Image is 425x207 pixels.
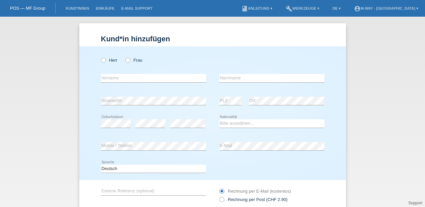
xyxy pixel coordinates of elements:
[219,197,288,202] label: Rechnung per Post (CHF 2.90)
[351,6,422,10] a: account_circlem-way - [GEOGRAPHIC_DATA] ▾
[286,5,292,12] i: build
[118,6,156,10] a: E-Mail Support
[219,197,224,205] input: Rechnung per Post (CHF 2.90)
[238,6,276,10] a: bookAnleitung ▾
[125,58,130,62] input: Frau
[219,189,291,194] label: Rechnung per E-Mail (kostenlos)
[62,6,92,10] a: Kund*innen
[408,201,422,205] a: Support
[101,58,118,63] label: Herr
[92,6,118,10] a: Einkäufe
[219,189,224,197] input: Rechnung per E-Mail (kostenlos)
[282,6,323,10] a: buildWerkzeuge ▾
[354,5,361,12] i: account_circle
[241,5,248,12] i: book
[125,58,142,63] label: Frau
[101,35,324,43] h1: Kund*in hinzufügen
[101,58,105,62] input: Herr
[329,6,344,10] a: DE ▾
[10,6,45,11] a: POS — MF Group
